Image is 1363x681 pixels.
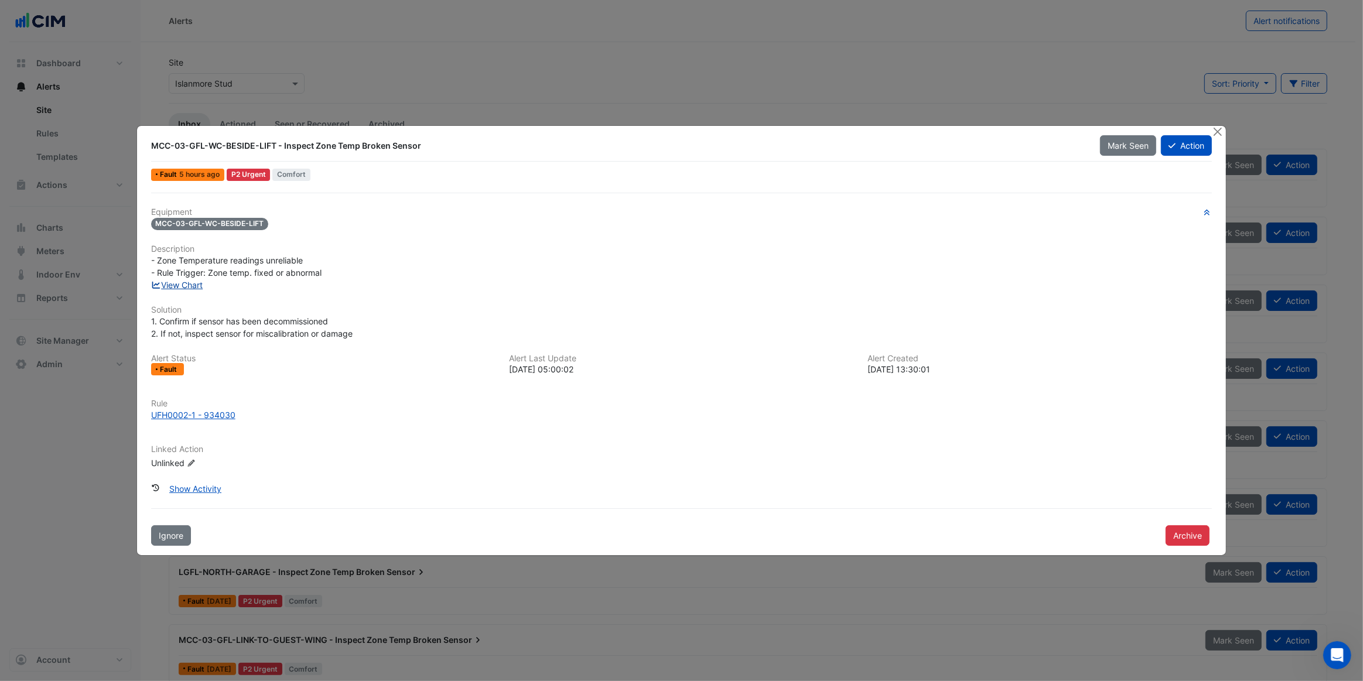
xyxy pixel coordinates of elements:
button: Mark Seen [1100,135,1156,156]
span: Fault [160,366,179,373]
span: Ignore [159,531,183,540]
span: Comfort [272,169,310,181]
span: disappointed reaction [156,560,186,583]
div: P2 Urgent [227,169,271,181]
a: View Chart [151,280,203,290]
div: [DATE] 05:00:02 [510,363,854,375]
h6: Alert Last Update [510,354,854,364]
button: Show Activity [162,478,229,499]
button: Action [1161,135,1212,156]
div: UFH0002-1 - 934030 [151,409,235,421]
span: 😃 [223,560,240,583]
div: [DATE] 13:30:01 [867,363,1212,375]
button: Close [1211,126,1224,138]
span: smiley reaction [217,560,247,583]
button: go back [8,5,30,27]
iframe: Intercom live chat [1323,641,1351,669]
button: Collapse window [352,5,374,27]
div: Did this answer your question? [14,548,389,561]
fa-icon: Edit Linked Action [187,459,196,468]
div: MCC-03-GFL-WC-BESIDE-LIFT - Inspect Zone Temp Broken Sensor [151,140,1086,152]
span: 😐 [193,560,210,583]
span: MCC-03-GFL-WC-BESIDE-LIFT [151,218,269,230]
h6: Description [151,244,1212,254]
span: - Zone Temperature readings unreliable - Rule Trigger: Zone temp. fixed or abnormal [151,255,322,278]
h6: Solution [151,305,1212,315]
span: 1. Confirm if sensor has been decommissioned 2. If not, inspect sensor for miscalibration or damage [151,316,353,338]
span: 😞 [162,560,179,583]
h6: Rule [151,399,1212,409]
div: Unlinked [151,457,292,469]
h6: Linked Action [151,444,1212,454]
h6: Equipment [151,207,1212,217]
span: neutral face reaction [186,560,217,583]
span: Fault [160,171,179,178]
h6: Alert Created [867,354,1212,364]
h6: Alert Status [151,354,496,364]
span: Mark Seen [1108,141,1149,150]
a: Open in help center [155,598,248,607]
button: Ignore [151,525,191,546]
a: UFH0002-1 - 934030 [151,409,1212,421]
button: Archive [1166,525,1210,546]
span: Wed 03-Sep-2025 05:00 IST [179,170,220,179]
div: Close [374,5,395,26]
